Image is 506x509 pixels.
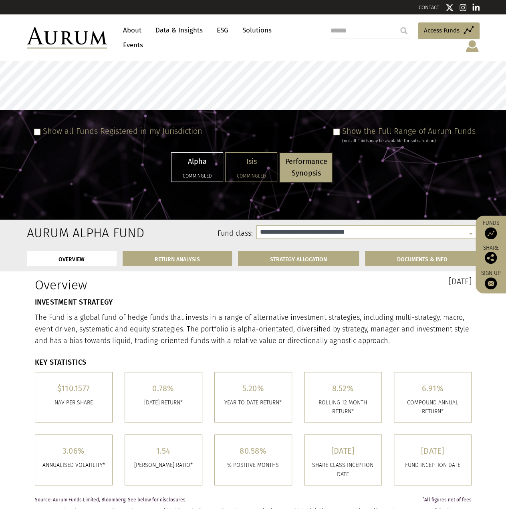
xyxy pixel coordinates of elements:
p: FUND INCEPTION DATE [400,461,465,470]
a: About [119,23,145,38]
p: Alpha [177,156,218,168]
p: The Fund is a global fund of hedge funds that invests in a range of alternative investment strate... [35,312,472,346]
span: All figures net of fees [423,497,472,503]
h5: 8.52% [310,384,375,392]
a: DOCUMENTS & INFO [365,251,480,266]
strong: INVESTMENT STRATEGY [35,298,113,307]
a: Solutions [238,23,276,38]
div: Share [480,245,502,264]
strong: KEY STATISTICS [35,358,87,367]
h5: 6.91% [400,384,465,392]
span: Source: Aurum Funds Limited, Bloomberg, See below for disclosures [35,497,185,503]
h3: [DATE] [259,277,472,285]
label: Show the Full Range of Aurum Funds [342,126,476,136]
h5: 5.20% [221,384,286,392]
h5: 80.58% [221,447,286,455]
img: Instagram icon [460,4,467,12]
a: CONTACT [419,4,439,10]
img: Sign up to our newsletter [485,277,497,289]
p: [PERSON_NAME] RATIO* [131,461,196,470]
a: Events [119,38,143,53]
h5: [DATE] [310,447,375,455]
img: Linkedin icon [472,4,480,12]
label: Show all Funds Registered in my Jurisdiction [43,126,202,136]
p: % POSITIVE MONTHS [221,461,286,470]
h5: 3.06% [41,447,106,455]
div: (not all Funds may be available for subscription) [342,137,476,145]
p: YEAR TO DATE RETURN* [221,398,286,407]
img: Share this post [485,252,497,264]
a: Sign up [480,270,502,289]
p: Performance Synopsis [285,156,327,179]
h5: 1.54 [131,447,196,455]
h5: $110.1577 [41,384,106,392]
p: ANNUALISED VOLATILITY* [41,461,106,470]
h5: 0.78% [131,384,196,392]
a: Data & Insights [151,23,207,38]
img: Access Funds [485,227,497,239]
p: SHARE CLASS INCEPTION DATE [310,461,375,479]
a: RETURN ANALYSIS [123,251,232,266]
a: ESG [213,23,232,38]
a: Access Funds [418,22,480,39]
label: Fund class: [104,228,253,239]
a: STRATEGY ALLOCATION [238,251,359,266]
p: Isis [231,156,272,168]
p: ROLLING 12 MONTH RETURN* [310,398,375,416]
h5: [DATE] [400,447,465,455]
h5: Commingled [231,174,272,178]
h5: Commingled [177,174,218,178]
img: Twitter icon [446,4,454,12]
span: Access Funds [424,26,460,35]
a: Funds [480,220,502,239]
input: Submit [396,23,412,39]
p: [DATE] RETURN* [131,398,196,407]
h1: Overview [35,277,247,293]
h2: Aurum Alpha Fund [27,225,92,240]
img: account-icon.svg [465,39,480,53]
img: Aurum [27,27,107,48]
p: Nav per share [41,398,106,407]
p: COMPOUND ANNUAL RETURN* [400,398,465,416]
